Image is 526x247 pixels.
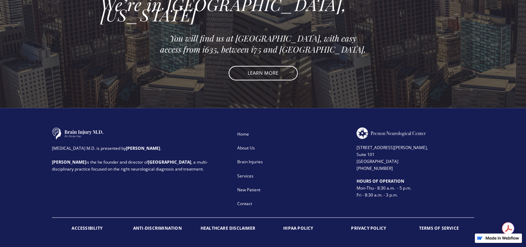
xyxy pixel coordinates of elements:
[237,172,348,179] div: Services
[72,225,102,231] strong: ACCESSIBILITY
[234,183,351,196] a: New Patient
[234,169,351,183] a: Services
[237,186,348,193] div: New Patient
[126,145,160,151] strong: [PERSON_NAME]
[234,141,351,155] a: About Us
[237,200,348,207] div: Contact
[229,66,298,80] a: LEARN MORE
[234,127,351,141] a: Home
[52,139,228,173] div: [MEDICAL_DATA] M.D. is presented by . is the he founder and director of , a multi-disciplinary pr...
[419,225,459,231] strong: TERMS OF SERVICE
[148,159,191,165] strong: [GEOGRAPHIC_DATA]
[351,225,386,231] strong: PRIVACY POLICY
[283,225,313,231] strong: HIPAA POLICY
[357,177,474,198] div: Mon-Thu - 8:30 a.m. - 5 p.m. Fri - 8:30 a.m. - 3 p.m.
[201,225,255,231] strong: HEALTHCARE DISCLAIMER
[485,236,519,240] img: Made in Webflow
[234,155,351,169] a: Brain Injuries
[52,218,122,238] a: ACCESSIBILITY
[237,131,348,138] div: Home
[237,145,348,152] div: About Us
[122,218,193,238] a: ANTI-DISCRIMINATION
[52,159,86,165] strong: [PERSON_NAME]
[404,218,474,238] a: TERMS OF SERVICE
[357,178,404,184] strong: HOURS OF OPERATION ‍
[160,33,366,55] em: You will find us at [GEOGRAPHIC_DATA], with easy access from i635, between i75 and [GEOGRAPHIC_DA...
[193,218,263,238] a: HEALTHCARE DISCLAIMER
[234,196,351,210] a: Contact
[263,218,334,238] a: HIPAA POLICY
[133,225,182,231] strong: ANTI-DISCRIMINATION
[237,158,348,165] div: Brain Injuries
[357,139,474,172] div: [STREET_ADDRESS][PERSON_NAME], Suite 101 [GEOGRAPHIC_DATA] [PHONE_NUMBER]
[333,218,404,238] a: PRIVACY POLICY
